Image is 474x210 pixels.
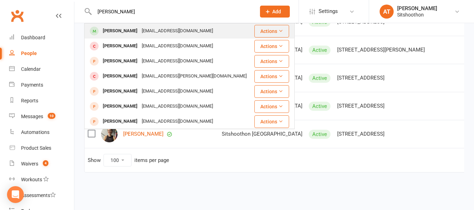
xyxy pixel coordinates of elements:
div: People [21,50,37,56]
div: [PERSON_NAME] [397,5,437,12]
div: [EMAIL_ADDRESS][DOMAIN_NAME] [140,116,215,127]
div: Payments [21,82,43,88]
div: Product Sales [21,145,51,151]
a: Product Sales [9,140,74,156]
span: Add [272,9,281,14]
div: Sitshoothon [397,12,437,18]
div: items per page [134,157,169,163]
div: Show [88,154,169,167]
div: [PERSON_NAME] [101,71,140,81]
a: Payments [9,77,74,93]
a: [PERSON_NAME] [123,131,163,137]
div: [EMAIL_ADDRESS][DOMAIN_NAME] [140,86,215,96]
button: Actions [254,85,289,98]
button: Add [260,6,290,18]
span: Settings [319,4,338,19]
button: Actions [254,70,289,83]
button: Actions [254,115,289,128]
button: Actions [254,25,289,38]
div: [PERSON_NAME] [101,116,140,127]
a: People [9,46,74,61]
input: Search... [92,7,251,16]
button: Actions [254,100,289,113]
div: [PERSON_NAME] [101,56,140,66]
div: [EMAIL_ADDRESS][PERSON_NAME][DOMAIN_NAME] [140,71,249,81]
div: Active [309,74,331,83]
div: Sitshoothon [GEOGRAPHIC_DATA] [222,131,302,137]
a: Automations [9,124,74,140]
div: [PERSON_NAME] [101,101,140,111]
div: [PERSON_NAME] [101,26,140,36]
div: [PERSON_NAME] [101,41,140,51]
button: Actions [254,40,289,53]
div: [EMAIL_ADDRESS][DOMAIN_NAME] [140,41,215,51]
div: Reports [21,98,38,103]
div: Active [309,46,331,55]
div: Active [309,130,331,139]
div: Dashboard [21,35,45,40]
div: Automations [21,129,49,135]
span: 10 [48,113,55,119]
a: Messages 10 [9,109,74,124]
span: 4 [43,160,48,166]
a: Reports [9,93,74,109]
div: AT [380,5,394,19]
div: Assessments [21,192,56,198]
a: Assessments [9,188,74,203]
button: Actions [254,55,289,68]
div: [EMAIL_ADDRESS][DOMAIN_NAME] [140,101,215,111]
div: [PERSON_NAME] [101,86,140,96]
a: Dashboard [9,30,74,46]
div: Messages [21,114,43,119]
a: Calendar [9,61,74,77]
div: Active [309,102,331,111]
div: Workouts [21,177,42,182]
div: Waivers [21,161,38,167]
img: Ruby [101,126,118,142]
div: [EMAIL_ADDRESS][DOMAIN_NAME] [140,56,215,66]
a: Clubworx [8,7,26,25]
div: [EMAIL_ADDRESS][DOMAIN_NAME] [140,26,215,36]
a: Workouts [9,172,74,188]
div: Calendar [21,66,41,72]
div: Open Intercom Messenger [7,186,24,203]
a: Waivers 4 [9,156,74,172]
